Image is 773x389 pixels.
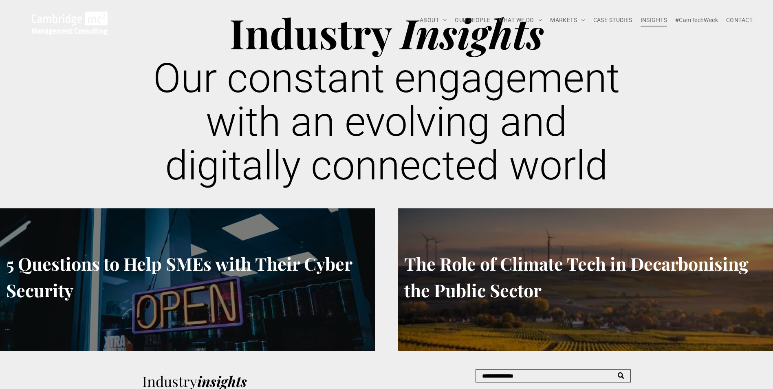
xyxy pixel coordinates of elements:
[6,250,369,303] a: 5 Questions to Help SMEs with Their Cyber Security
[32,13,108,21] a: Your Business Transformed | Cambridge Management Consulting
[636,14,671,27] a: INSIGHTS
[32,11,108,35] img: Cambridge MC Logo, Procurement
[722,14,757,27] a: CONTACT
[416,14,451,27] a: ABOUT
[404,250,767,303] a: The Role of Climate Tech in Decarbonising the Public Sector
[546,14,589,27] a: MARKETS
[451,14,494,27] a: OUR PEOPLE
[589,14,636,27] a: CASE STUDIES
[671,14,722,27] a: #CamTechWeek
[153,54,620,189] span: Our constant engagement with an evolving and digitally connected world
[476,369,631,382] input: Search
[495,14,546,27] a: WHAT WE DO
